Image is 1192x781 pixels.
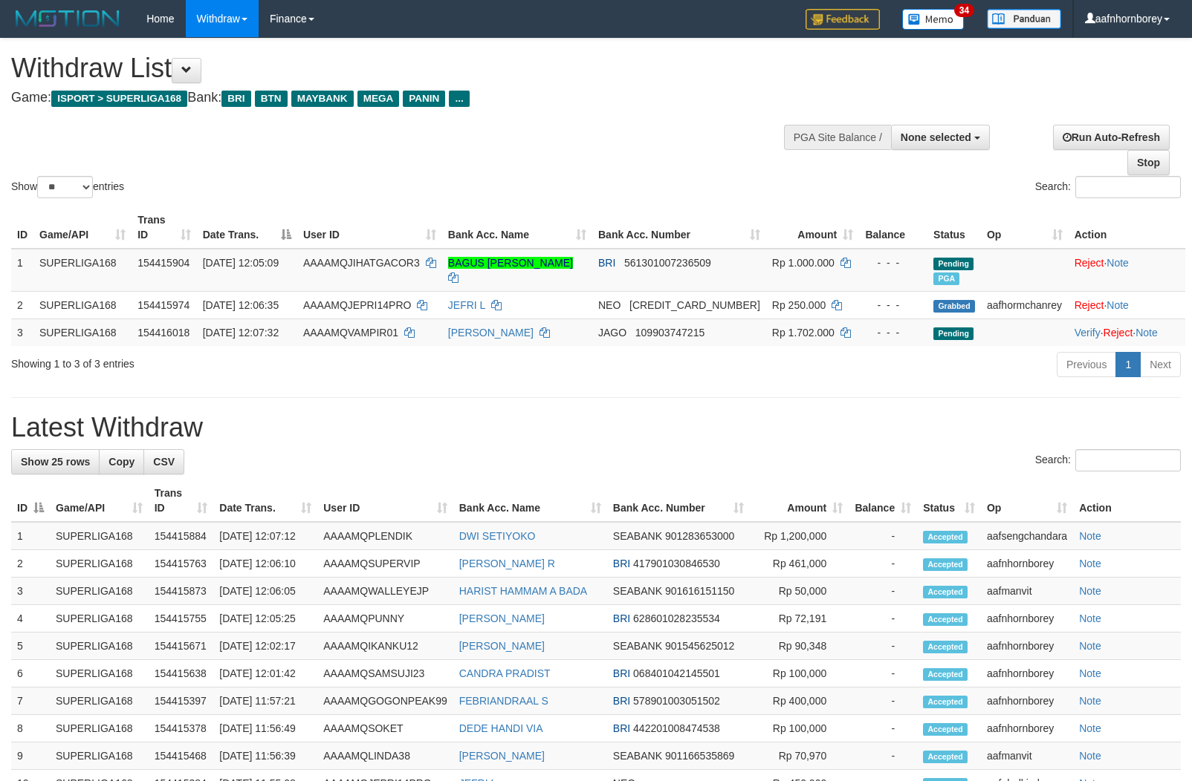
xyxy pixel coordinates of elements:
[33,249,132,292] td: SUPERLIGA168
[750,522,849,550] td: Rp 1,200,000
[633,667,720,679] span: Copy 068401042145501 to clipboard
[153,456,175,468] span: CSV
[750,605,849,633] td: Rp 72,191
[203,327,279,339] span: [DATE] 12:07:32
[137,257,190,269] span: 154415904
[317,480,453,522] th: User ID: activate to sort column ascending
[1057,352,1116,377] a: Previous
[849,687,917,715] td: -
[317,660,453,687] td: AAAAMQSAMSUJI23
[50,687,149,715] td: SUPERLIGA168
[50,605,149,633] td: SUPERLIGA168
[303,327,398,339] span: AAAAMQVAMPIR01
[203,299,279,311] span: [DATE] 12:06:35
[1127,150,1170,175] a: Stop
[923,641,968,653] span: Accepted
[1079,558,1101,569] a: Note
[917,480,981,522] th: Status: activate to sort column ascending
[750,480,849,522] th: Amount: activate to sort column ascending
[449,91,469,107] span: ...
[11,605,50,633] td: 4
[403,91,445,107] span: PANIN
[459,612,545,624] a: [PERSON_NAME]
[317,715,453,742] td: AAAAMQSOKET
[317,742,453,770] td: AAAAMQLINDA38
[981,480,1073,522] th: Op: activate to sort column ascending
[459,558,555,569] a: [PERSON_NAME] R
[1073,480,1181,522] th: Action
[317,550,453,578] td: AAAAMQSUPERVIP
[891,125,990,150] button: None selected
[923,723,968,736] span: Accepted
[213,605,317,633] td: [DATE] 12:05:25
[665,640,734,652] span: Copy 901545625012 to clipboard
[149,480,214,522] th: Trans ID: activate to sort column ascending
[750,578,849,605] td: Rp 50,000
[203,257,279,269] span: [DATE] 12:05:09
[665,750,734,762] span: Copy 901166535869 to clipboard
[11,350,485,371] div: Showing 1 to 3 of 3 entries
[981,660,1073,687] td: aafnhornborey
[11,522,50,550] td: 1
[923,558,968,571] span: Accepted
[613,585,662,597] span: SEABANK
[1069,206,1185,249] th: Action
[459,640,545,652] a: [PERSON_NAME]
[635,327,704,339] span: Copy 109903747215 to clipboard
[923,751,968,763] span: Accepted
[981,291,1069,318] td: aafhormchanrey
[11,7,124,30] img: MOTION_logo.png
[11,687,50,715] td: 7
[459,750,545,762] a: [PERSON_NAME]
[613,750,662,762] span: SEABANK
[297,206,442,249] th: User ID: activate to sort column ascending
[149,633,214,660] td: 154415671
[981,687,1073,715] td: aafnhornborey
[1075,449,1181,471] input: Search:
[137,327,190,339] span: 154416018
[981,633,1073,660] td: aafnhornborey
[1079,695,1101,707] a: Note
[108,456,135,468] span: Copy
[933,258,974,270] span: Pending
[923,531,968,543] span: Accepted
[459,530,536,542] a: DWI SETIYOKO
[11,176,124,198] label: Show entries
[613,612,630,624] span: BRI
[317,633,453,660] td: AAAAMQIKANKU12
[629,299,760,311] span: Copy 5859459254537433 to clipboard
[213,522,317,550] td: [DATE] 12:07:12
[849,578,917,605] td: -
[849,633,917,660] td: -
[448,257,573,269] a: BAGUS [PERSON_NAME]
[1079,585,1101,597] a: Note
[137,299,190,311] span: 154415974
[11,53,780,83] h1: Withdraw List
[149,522,214,550] td: 154415884
[865,255,921,270] div: - - -
[50,522,149,550] td: SUPERLIGA168
[954,4,974,17] span: 34
[255,91,288,107] span: BTN
[221,91,250,107] span: BRI
[21,456,90,468] span: Show 25 rows
[149,742,214,770] td: 154415468
[933,300,975,313] span: Grabbed
[50,660,149,687] td: SUPERLIGA168
[459,585,587,597] a: HARIST HAMMAM A BADA
[11,249,33,292] td: 1
[859,206,927,249] th: Balance
[633,558,720,569] span: Copy 417901030846530 to clipboard
[772,327,835,339] span: Rp 1.702.000
[1107,299,1129,311] a: Note
[592,206,766,249] th: Bank Acc. Number: activate to sort column ascending
[849,522,917,550] td: -
[11,578,50,605] td: 3
[448,327,534,339] a: [PERSON_NAME]
[357,91,400,107] span: MEGA
[923,586,968,598] span: Accepted
[933,327,974,340] span: Pending
[750,550,849,578] td: Rp 461,000
[149,715,214,742] td: 154415378
[99,449,144,474] a: Copy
